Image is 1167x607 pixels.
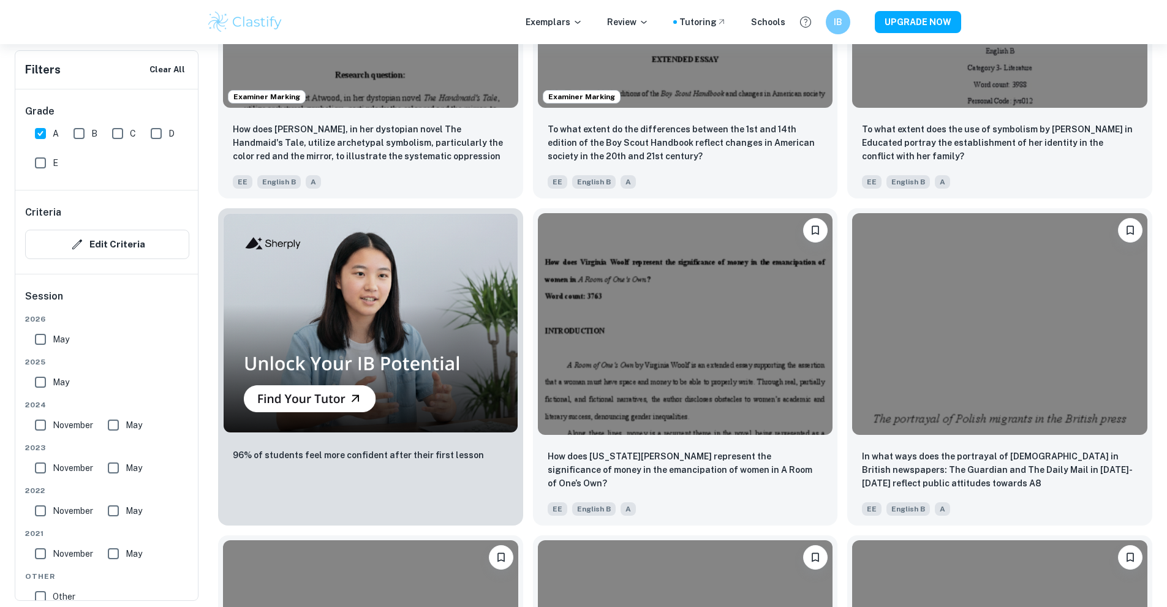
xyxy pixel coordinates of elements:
button: Bookmark [803,545,828,570]
button: IB [826,10,850,34]
a: Schools [751,15,785,29]
p: To what extent does the use of symbolism by Tara Westover in Educated portray the establishment o... [862,123,1138,163]
img: Thumbnail [223,213,518,432]
span: November [53,504,93,518]
span: 2024 [25,399,189,410]
button: UPGRADE NOW [875,11,961,33]
span: English B [886,502,930,516]
span: A [935,175,950,189]
h6: Criteria [25,205,61,220]
span: 2021 [25,528,189,539]
span: A [53,127,59,140]
a: Tutoring [679,15,727,29]
span: May [126,461,142,475]
span: May [53,375,69,389]
img: English B EE example thumbnail: In what ways does the portrayal of Poles [852,213,1147,434]
p: In what ways does the portrayal of Poles in British newspapers: The Guardian and The Daily Mail i... [862,450,1138,491]
span: 2022 [25,485,189,496]
span: May [126,547,142,560]
span: A [621,502,636,516]
span: EE [548,175,567,189]
span: Examiner Marking [543,91,620,102]
span: E [53,156,58,170]
h6: IB [831,15,845,29]
span: C [130,127,136,140]
span: November [53,461,93,475]
span: Examiner Marking [228,91,305,102]
span: English B [886,175,930,189]
span: D [168,127,175,140]
h6: Filters [25,61,61,78]
span: November [53,418,93,432]
span: EE [548,502,567,516]
button: Bookmark [1118,545,1142,570]
span: 2026 [25,314,189,325]
button: Clear All [146,61,188,79]
span: English B [572,502,616,516]
a: BookmarkHow does Virginia Woolf represent the significance of money in the emancipation of women ... [533,208,838,525]
button: Help and Feedback [795,12,816,32]
a: BookmarkIn what ways does the portrayal of Poles in British newspapers: The Guardian and The Dail... [847,208,1152,525]
a: Thumbnail96% of students feel more confident after their first lesson [218,208,523,525]
span: 2023 [25,442,189,453]
p: To what extent do the differences between the 1st and 14th edition of the Boy Scout Handbook refl... [548,123,823,163]
span: May [126,504,142,518]
span: 2025 [25,356,189,368]
p: Exemplars [526,15,583,29]
span: Other [53,590,75,603]
span: English B [257,175,301,189]
span: November [53,547,93,560]
span: EE [862,502,882,516]
p: How does Margaret Atwood, in her dystopian novel The Handmaid's Tale, utilize archetypal symbolis... [233,123,508,164]
p: How does Virginia Woolf represent the significance of money in the emancipation of women in A Roo... [548,450,823,490]
span: Other [25,571,189,582]
button: Edit Criteria [25,230,189,259]
span: A [935,502,950,516]
span: EE [233,175,252,189]
span: EE [862,175,882,189]
button: Bookmark [803,218,828,243]
span: A [306,175,321,189]
p: 96% of students feel more confident after their first lesson [233,448,484,462]
p: Review [607,15,649,29]
img: Clastify logo [206,10,284,34]
span: May [126,418,142,432]
img: English B EE example thumbnail: How does Virginia Woolf represent the si [538,213,833,434]
span: A [621,175,636,189]
span: English B [572,175,616,189]
span: May [53,333,69,346]
h6: Session [25,289,189,314]
span: B [91,127,97,140]
button: Bookmark [489,545,513,570]
button: Bookmark [1118,218,1142,243]
h6: Grade [25,104,189,119]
